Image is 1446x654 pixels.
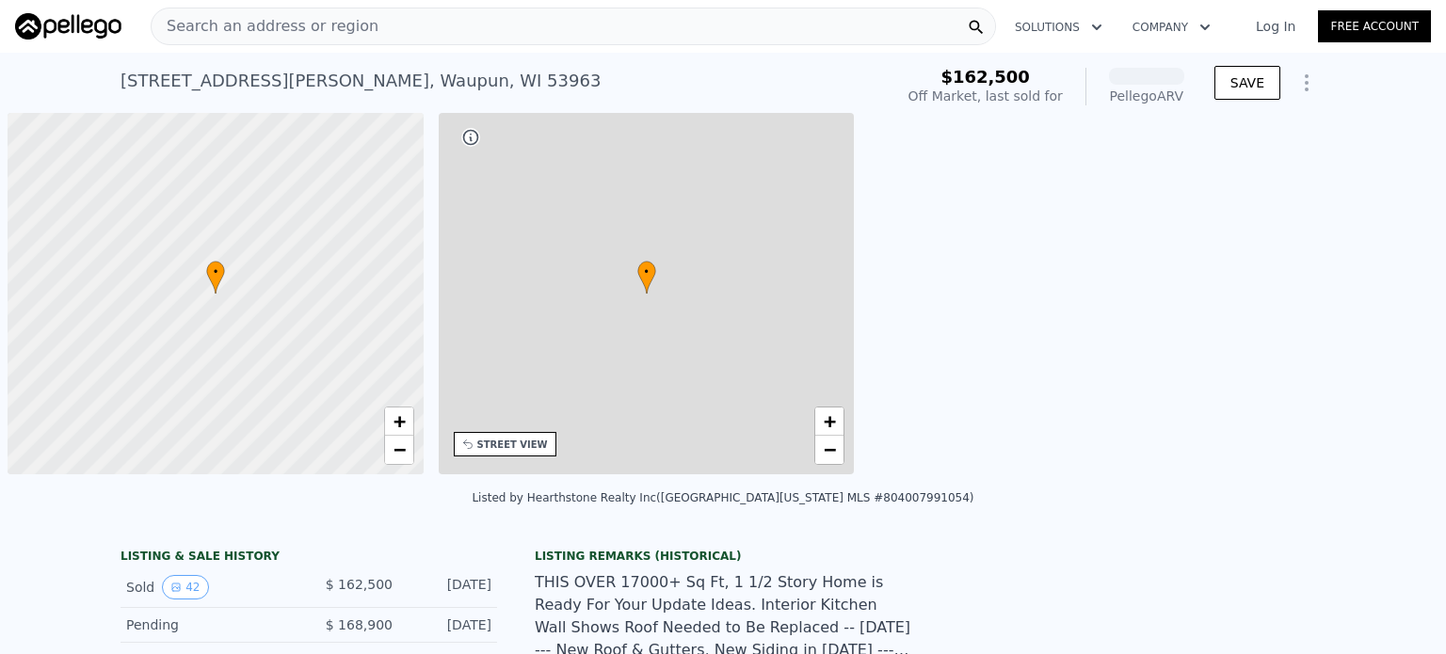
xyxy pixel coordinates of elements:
[815,436,843,464] a: Zoom out
[477,438,548,452] div: STREET VIEW
[535,549,911,564] div: Listing Remarks (Historical)
[1117,10,1226,44] button: Company
[824,409,836,433] span: +
[472,491,973,504] div: Listed by Hearthstone Realty Inc ([GEOGRAPHIC_DATA][US_STATE] MLS #804007991054)
[152,15,378,38] span: Search an address or region
[393,438,405,461] span: −
[1233,17,1318,36] a: Log In
[393,409,405,433] span: +
[385,407,413,436] a: Zoom in
[1000,10,1117,44] button: Solutions
[908,87,1063,105] div: Off Market, last sold for
[326,577,393,592] span: $ 162,500
[126,575,294,599] div: Sold
[385,436,413,464] a: Zoom out
[206,263,225,280] span: •
[1214,66,1280,100] button: SAVE
[1109,87,1184,105] div: Pellego ARV
[120,549,497,567] div: LISTING & SALE HISTORY
[408,615,491,634] div: [DATE]
[815,407,843,436] a: Zoom in
[824,438,836,461] span: −
[940,67,1030,87] span: $162,500
[1288,64,1325,102] button: Show Options
[126,615,294,634] div: Pending
[637,263,656,280] span: •
[120,68,601,94] div: [STREET_ADDRESS][PERSON_NAME] , Waupun , WI 53963
[637,261,656,294] div: •
[326,617,393,632] span: $ 168,900
[15,13,121,40] img: Pellego
[206,261,225,294] div: •
[408,575,491,599] div: [DATE]
[1318,10,1431,42] a: Free Account
[162,575,208,599] button: View historical data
